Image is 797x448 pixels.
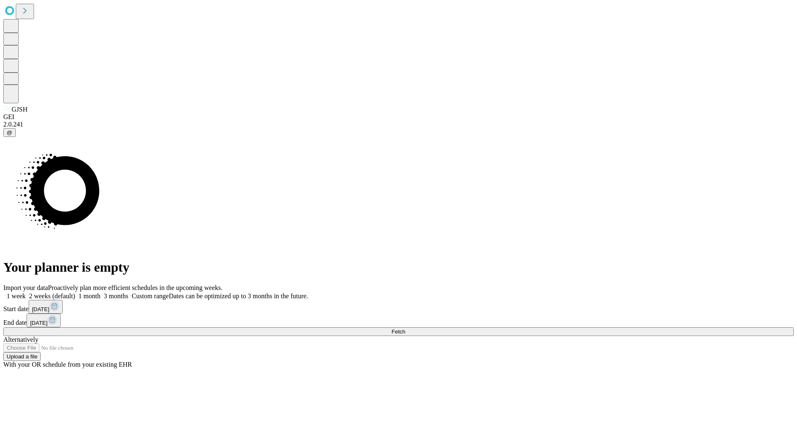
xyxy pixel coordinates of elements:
button: [DATE] [27,314,61,327]
span: 2 weeks (default) [29,292,75,299]
span: Import your data [3,284,48,291]
div: End date [3,314,794,327]
span: GJSH [12,106,27,113]
button: @ [3,128,16,137]
div: Start date [3,300,794,314]
span: Proactively plan more efficient schedules in the upcoming weeks. [48,284,222,291]
span: Fetch [391,329,405,335]
span: With your OR schedule from your existing EHR [3,361,132,368]
div: 2.0.241 [3,121,794,128]
span: @ [7,129,12,136]
span: [DATE] [30,320,47,326]
button: [DATE] [29,300,63,314]
span: Custom range [132,292,169,299]
h1: Your planner is empty [3,260,794,275]
span: 1 week [7,292,26,299]
button: Upload a file [3,352,41,361]
div: GEI [3,113,794,121]
span: Alternatively [3,336,38,343]
span: 3 months [104,292,128,299]
button: Fetch [3,327,794,336]
span: [DATE] [32,306,49,312]
span: 1 month [78,292,100,299]
span: Dates can be optimized up to 3 months in the future. [169,292,308,299]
